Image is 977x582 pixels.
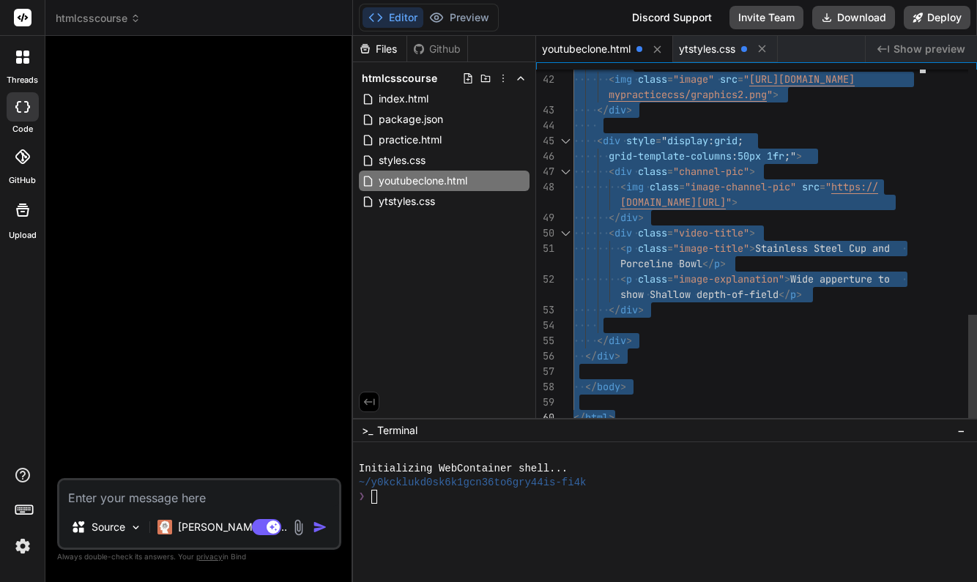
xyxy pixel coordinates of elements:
span: " [726,195,732,209]
span: > [620,380,626,393]
span: div [620,211,638,224]
span: p [714,257,720,270]
button: Invite Team [729,6,803,29]
span: youtubeclone.html [377,172,469,190]
span: "video-title" [673,226,749,239]
label: Upload [9,229,37,242]
span: grid-template-columns [609,149,732,163]
span: </ [609,303,620,316]
span: < [597,134,603,147]
div: Click to collapse the range. [556,164,575,179]
span: > [638,303,644,316]
div: 59 [536,395,554,410]
span: = [667,165,673,178]
div: 42 [536,72,554,87]
span: class [638,272,667,286]
span: " [767,88,773,101]
span: "channel-pic" [673,165,749,178]
span: = [820,180,825,193]
span: = [667,272,673,286]
span: > [626,334,632,347]
span: > [749,165,755,178]
span: "image-channel-pic" [685,180,796,193]
span: div [609,334,626,347]
span: src [802,180,820,193]
img: icon [313,520,327,534]
span: " [825,180,831,193]
label: code [12,123,33,135]
span: > [614,349,620,362]
span: 50px [738,149,761,163]
span: > [626,103,632,116]
span: p [626,272,632,286]
span: = [667,72,673,86]
span: > [796,149,802,163]
img: Pick Models [130,521,142,534]
span: class [638,226,667,239]
span: class [638,72,667,86]
div: 48 [536,179,554,195]
span: " [661,134,667,147]
span: youtubeclone.html [542,42,631,56]
span: styles.css [377,152,427,169]
span: </ [779,288,790,301]
div: 45 [536,133,554,149]
span: div [614,226,632,239]
span: > [732,195,738,209]
span: htmlcsscourse [362,71,437,86]
span: index.html [377,90,430,108]
div: Files [353,42,406,56]
div: 49 [536,210,554,225]
span: </ [597,103,609,116]
span: > [749,242,755,255]
span: </ [573,411,585,424]
span: </ [585,349,597,362]
span: Initializing WebContainer shell... [359,462,568,476]
div: 47 [536,164,554,179]
div: Click to collapse the range. [556,133,575,149]
p: [PERSON_NAME] 4 S.. [178,520,287,534]
img: settings [10,534,35,559]
span: Terminal [377,423,417,438]
span: </ [609,211,620,224]
span: ; [738,134,743,147]
span: = [679,180,685,193]
span: : [708,134,714,147]
div: 55 [536,333,554,348]
span: html [585,411,609,424]
span: " [743,72,749,86]
span: : [732,149,738,163]
span: > [784,272,790,286]
span: class [650,180,679,193]
span: img [614,72,632,86]
button: Preview [423,7,495,28]
span: ;" [784,149,796,163]
span: > [609,411,614,424]
span: Porceline Bowl [620,257,702,270]
button: − [954,419,968,442]
div: 51 [536,241,554,256]
span: mypracticecss/graphics2.png [609,88,767,101]
span: div [620,303,638,316]
label: GitHub [9,174,36,187]
div: 54 [536,318,554,333]
span: < [620,180,626,193]
span: >_ [362,423,373,438]
label: threads [7,74,38,86]
div: 53 [536,302,554,318]
span: − [957,423,965,438]
span: = [655,134,661,147]
span: package.json [377,111,445,128]
span: body [597,380,620,393]
div: Discord Support [623,6,721,29]
span: < [620,272,626,286]
span: < [620,242,626,255]
span: display [667,134,708,147]
span: "image-explanation" [673,272,784,286]
span: > [796,288,802,301]
div: 46 [536,149,554,164]
span: htmlcsscourse [56,11,141,26]
span: ❯ [359,490,365,504]
span: </ [702,257,714,270]
button: Editor [363,7,423,28]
